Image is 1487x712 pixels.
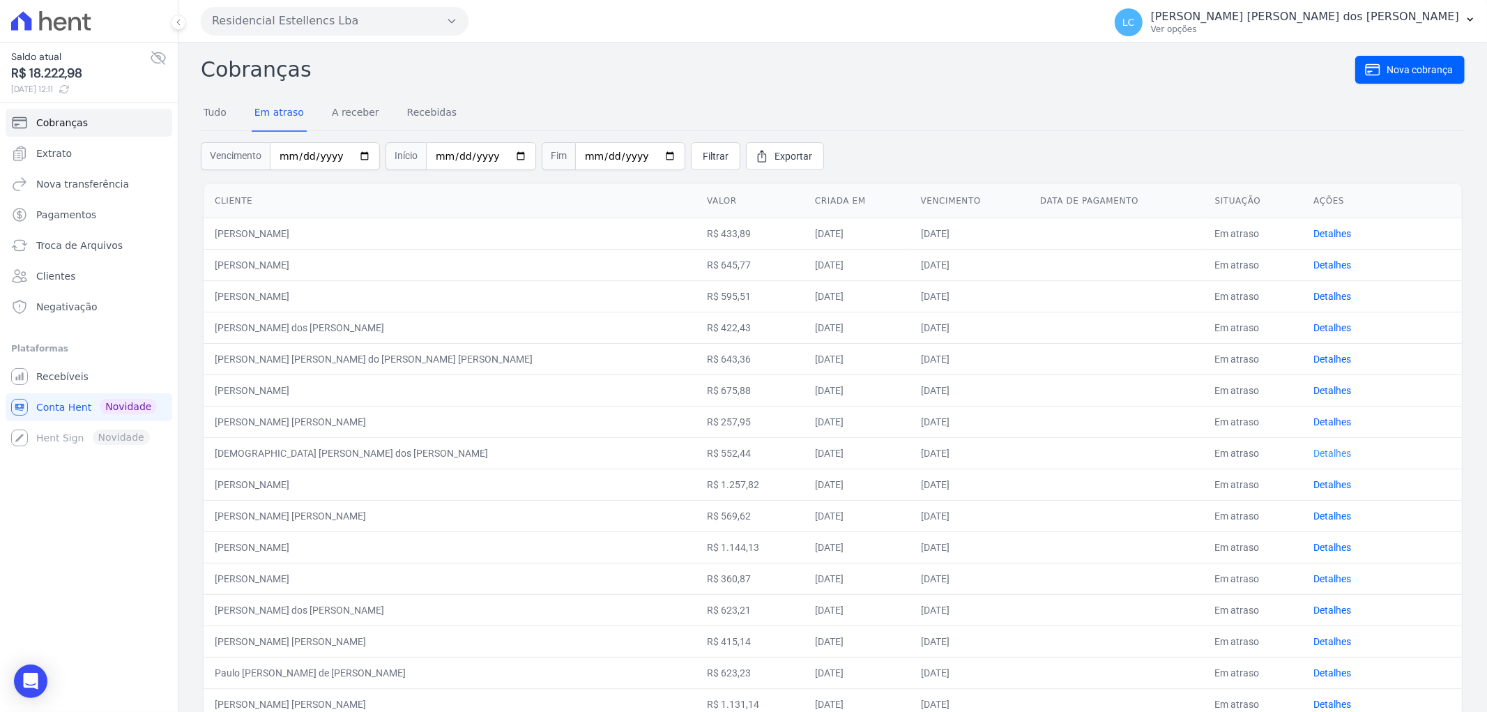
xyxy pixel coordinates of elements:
[804,437,910,469] td: [DATE]
[804,594,910,626] td: [DATE]
[6,232,172,259] a: Troca de Arquivos
[1313,636,1351,647] a: Detalhes
[1313,416,1351,427] a: Detalhes
[1313,291,1351,302] a: Detalhes
[696,406,804,437] td: R$ 257,95
[1204,343,1303,374] td: Em atraso
[329,96,382,132] a: A receber
[204,374,696,406] td: [PERSON_NAME]
[36,177,129,191] span: Nova transferência
[910,184,1029,218] th: Vencimento
[1204,218,1303,249] td: Em atraso
[204,312,696,343] td: [PERSON_NAME] dos [PERSON_NAME]
[1204,531,1303,563] td: Em atraso
[100,399,157,414] span: Novidade
[696,249,804,280] td: R$ 645,77
[6,201,172,229] a: Pagamentos
[204,218,696,249] td: [PERSON_NAME]
[11,109,167,452] nav: Sidebar
[910,280,1029,312] td: [DATE]
[910,626,1029,657] td: [DATE]
[804,626,910,657] td: [DATE]
[11,83,150,96] span: [DATE] 12:11
[804,657,910,688] td: [DATE]
[11,64,150,83] span: R$ 18.222,98
[775,149,812,163] span: Exportar
[691,142,740,170] a: Filtrar
[404,96,460,132] a: Recebidas
[910,531,1029,563] td: [DATE]
[36,400,91,414] span: Conta Hent
[36,238,123,252] span: Troca de Arquivos
[696,594,804,626] td: R$ 623,21
[804,218,910,249] td: [DATE]
[804,184,910,218] th: Criada em
[204,594,696,626] td: [PERSON_NAME] dos [PERSON_NAME]
[1204,626,1303,657] td: Em atraso
[696,437,804,469] td: R$ 552,44
[1313,667,1351,679] a: Detalhes
[804,343,910,374] td: [DATE]
[1104,3,1487,42] button: LC [PERSON_NAME] [PERSON_NAME] dos [PERSON_NAME] Ver opções
[910,437,1029,469] td: [DATE]
[204,249,696,280] td: [PERSON_NAME]
[1029,184,1204,218] th: Data de pagamento
[204,406,696,437] td: [PERSON_NAME] [PERSON_NAME]
[696,469,804,500] td: R$ 1.257,82
[910,469,1029,500] td: [DATE]
[1204,437,1303,469] td: Em atraso
[804,469,910,500] td: [DATE]
[1313,699,1351,710] a: Detalhes
[804,312,910,343] td: [DATE]
[1313,354,1351,365] a: Detalhes
[1204,657,1303,688] td: Em atraso
[1204,184,1303,218] th: Situação
[804,374,910,406] td: [DATE]
[204,531,696,563] td: [PERSON_NAME]
[1122,17,1135,27] span: LC
[696,657,804,688] td: R$ 623,23
[36,269,75,283] span: Clientes
[910,343,1029,374] td: [DATE]
[1313,573,1351,584] a: Detalhes
[1204,594,1303,626] td: Em atraso
[910,406,1029,437] td: [DATE]
[1151,10,1459,24] p: [PERSON_NAME] [PERSON_NAME] dos [PERSON_NAME]
[6,109,172,137] a: Cobranças
[696,280,804,312] td: R$ 595,51
[204,626,696,657] td: [PERSON_NAME] [PERSON_NAME]
[36,146,72,160] span: Extrato
[36,370,89,384] span: Recebíveis
[36,208,96,222] span: Pagamentos
[201,96,229,132] a: Tudo
[204,437,696,469] td: [DEMOGRAPHIC_DATA] [PERSON_NAME] dos [PERSON_NAME]
[6,363,172,391] a: Recebíveis
[696,218,804,249] td: R$ 433,89
[542,142,575,170] span: Fim
[696,374,804,406] td: R$ 675,88
[386,142,426,170] span: Início
[1204,500,1303,531] td: Em atraso
[1302,184,1462,218] th: Ações
[910,594,1029,626] td: [DATE]
[910,218,1029,249] td: [DATE]
[696,500,804,531] td: R$ 569,62
[696,531,804,563] td: R$ 1.144,13
[910,249,1029,280] td: [DATE]
[746,142,824,170] a: Exportar
[204,280,696,312] td: [PERSON_NAME]
[1313,479,1351,490] a: Detalhes
[204,500,696,531] td: [PERSON_NAME] [PERSON_NAME]
[696,343,804,374] td: R$ 643,36
[1204,374,1303,406] td: Em atraso
[696,626,804,657] td: R$ 415,14
[36,116,88,130] span: Cobranças
[204,184,696,218] th: Cliente
[1204,280,1303,312] td: Em atraso
[1313,228,1351,239] a: Detalhes
[11,50,150,64] span: Saldo atual
[1204,563,1303,594] td: Em atraso
[804,563,910,594] td: [DATE]
[1204,406,1303,437] td: Em atraso
[204,657,696,688] td: Paulo [PERSON_NAME] de [PERSON_NAME]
